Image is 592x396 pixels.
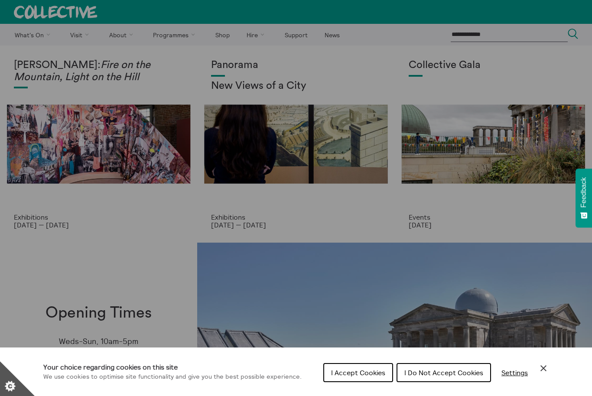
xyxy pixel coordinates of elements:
button: Close Cookie Control [538,363,549,373]
span: Settings [501,368,528,377]
button: I Accept Cookies [323,363,393,382]
button: I Do Not Accept Cookies [397,363,491,382]
button: Feedback - Show survey [576,169,592,227]
h1: Your choice regarding cookies on this site [43,362,302,372]
span: Feedback [580,177,588,208]
p: We use cookies to optimise site functionality and give you the best possible experience. [43,372,302,382]
button: Settings [494,364,535,381]
span: I Accept Cookies [331,368,385,377]
span: I Do Not Accept Cookies [404,368,483,377]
